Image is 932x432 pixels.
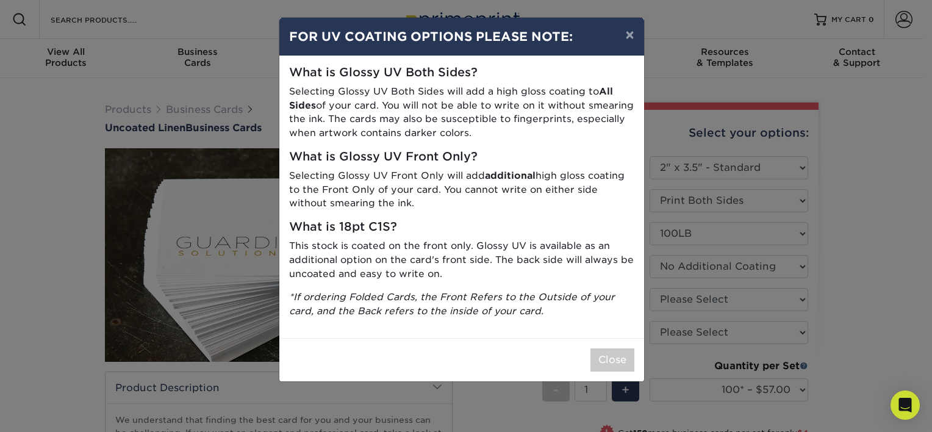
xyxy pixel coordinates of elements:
[289,239,634,281] p: This stock is coated on the front only. Glossy UV is available as an additional option on the car...
[590,348,634,372] button: Close
[485,170,536,181] strong: additional
[289,27,634,46] h4: FOR UV COATING OPTIONS PLEASE NOTE:
[289,169,634,211] p: Selecting Glossy UV Front Only will add high gloss coating to the Front Only of your card. You ca...
[289,85,634,140] p: Selecting Glossy UV Both Sides will add a high gloss coating to of your card. You will not be abl...
[289,150,634,164] h5: What is Glossy UV Front Only?
[289,291,615,317] i: *If ordering Folded Cards, the Front Refers to the Outside of your card, and the Back refers to t...
[289,85,613,111] strong: All Sides
[289,66,634,80] h5: What is Glossy UV Both Sides?
[615,18,643,52] button: ×
[289,220,634,234] h5: What is 18pt C1S?
[891,391,920,420] div: Open Intercom Messenger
